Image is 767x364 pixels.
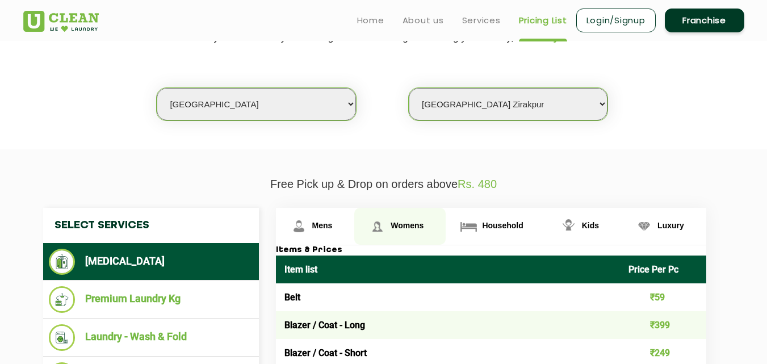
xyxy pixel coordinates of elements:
[458,178,497,190] span: Rs. 480
[49,249,253,275] li: [MEDICAL_DATA]
[49,249,76,275] img: Dry Cleaning
[23,178,744,191] p: Free Pick up & Drop on orders above
[276,256,621,283] th: Item list
[276,245,706,256] h3: Items & Prices
[43,208,259,243] h4: Select Services
[312,221,333,230] span: Mens
[276,311,621,339] td: Blazer / Coat - Long
[391,221,424,230] span: Womens
[620,283,706,311] td: ₹59
[620,256,706,283] th: Price Per Pc
[289,216,309,236] img: Mens
[49,324,76,351] img: Laundry - Wash & Fold
[49,286,253,313] li: Premium Laundry Kg
[620,311,706,339] td: ₹399
[23,11,99,32] img: UClean Laundry and Dry Cleaning
[462,14,501,27] a: Services
[367,216,387,236] img: Womens
[482,221,523,230] span: Household
[657,221,684,230] span: Luxury
[634,216,654,236] img: Luxury
[276,283,621,311] td: Belt
[49,286,76,313] img: Premium Laundry Kg
[459,216,479,236] img: Household
[403,14,444,27] a: About us
[559,216,579,236] img: Kids
[576,9,656,32] a: Login/Signup
[357,14,384,27] a: Home
[49,324,253,351] li: Laundry - Wash & Fold
[665,9,744,32] a: Franchise
[519,14,567,27] a: Pricing List
[582,221,599,230] span: Kids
